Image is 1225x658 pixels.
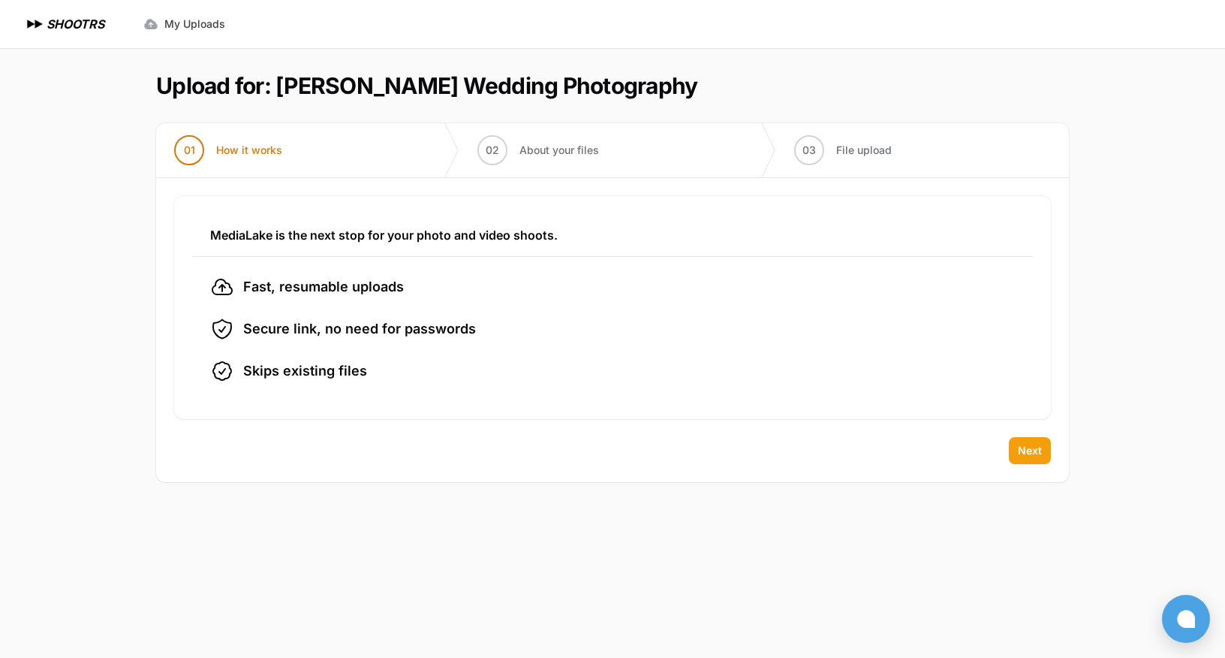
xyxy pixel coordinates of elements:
span: Fast, resumable uploads [243,276,404,297]
img: SHOOTRS [24,15,47,33]
span: 01 [184,143,195,158]
h3: MediaLake is the next stop for your photo and video shoots. [210,226,1015,244]
span: How it works [216,143,282,158]
a: SHOOTRS SHOOTRS [24,15,104,33]
span: About your files [519,143,599,158]
button: Next [1009,437,1051,464]
span: File upload [836,143,892,158]
span: Skips existing files [243,361,367,382]
button: 03 File upload [776,123,910,177]
h1: Upload for: [PERSON_NAME] Wedding Photography [156,72,697,99]
span: Secure link, no need for passwords [243,318,476,340]
span: My Uploads [164,17,225,32]
button: 01 How it works [156,123,300,177]
button: 02 About your files [459,123,617,177]
a: My Uploads [134,11,234,38]
button: Open chat window [1162,595,1210,643]
span: 02 [486,143,499,158]
span: Next [1018,443,1042,458]
h1: SHOOTRS [47,15,104,33]
span: 03 [802,143,816,158]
